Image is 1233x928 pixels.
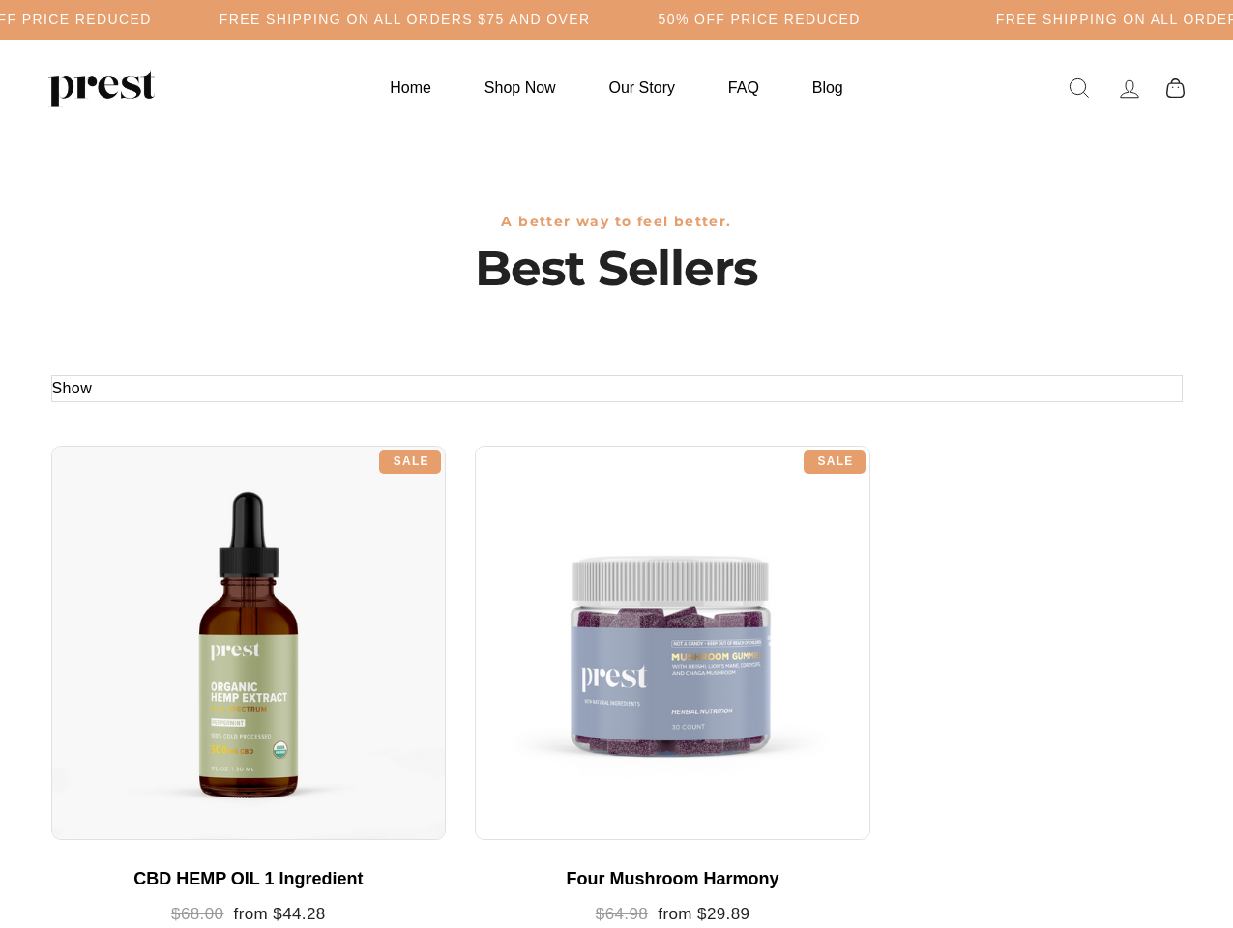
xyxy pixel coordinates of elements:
[659,12,861,28] h5: 50% OFF PRICE REDUCED
[494,905,851,925] div: from $29.89
[51,214,1183,230] h3: A better way to feel better.
[366,69,455,106] a: Home
[460,69,580,106] a: Shop Now
[585,69,699,106] a: Our Story
[71,905,427,925] div: from $44.28
[71,869,427,890] div: CBD HEMP OIL 1 Ingredient
[704,69,783,106] a: FAQ
[51,240,1183,298] h1: Best Sellers
[788,69,867,106] a: Blog
[379,450,441,474] div: Sale
[804,450,866,474] div: Sale
[48,69,155,107] img: PREST ORGANICS
[171,905,223,923] span: $68.00
[52,376,93,401] button: Show
[596,905,648,923] span: $64.98
[220,12,591,28] h5: Free Shipping on all orders $75 and over
[494,869,851,890] div: Four Mushroom Harmony
[366,69,866,106] ul: Primary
